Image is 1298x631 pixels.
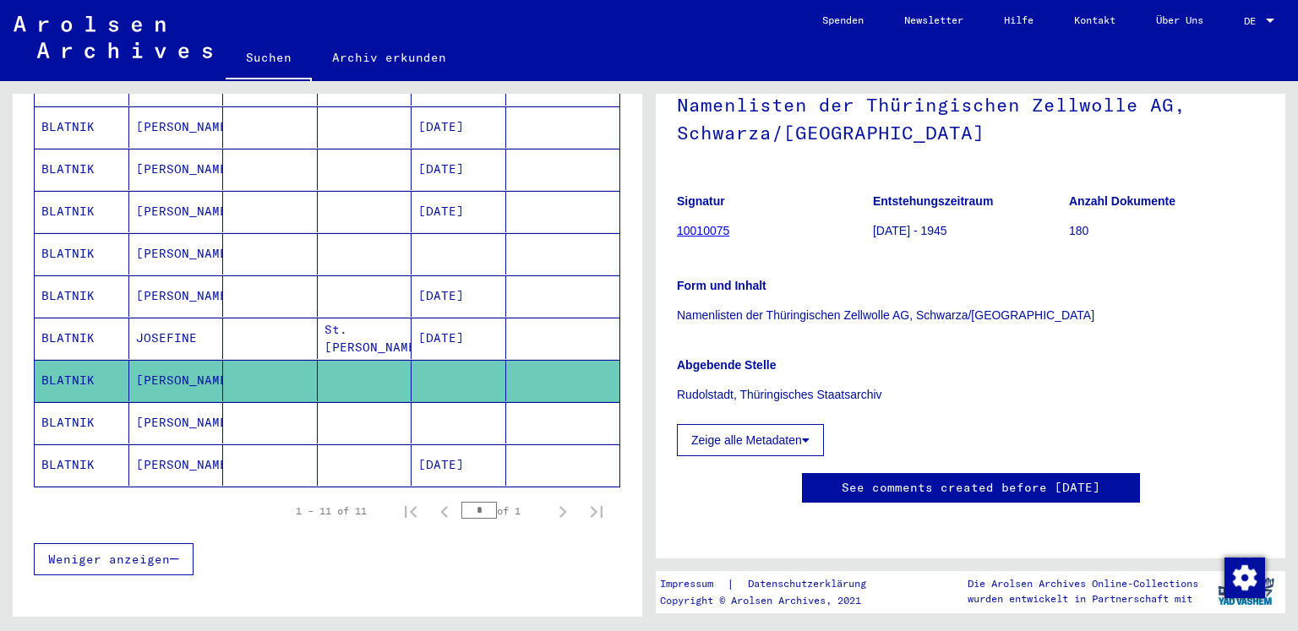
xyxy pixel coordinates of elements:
p: wurden entwickelt in Partnerschaft mit [968,591,1198,607]
a: Impressum [660,575,727,593]
mat-cell: BLATNIK [35,149,129,190]
p: 180 [1069,222,1264,240]
mat-cell: BLATNIK [35,191,129,232]
mat-cell: [PERSON_NAME] [129,191,224,232]
b: Entstehungszeitraum [873,194,993,208]
img: yv_logo.png [1214,570,1278,612]
mat-cell: BLATNIK [35,233,129,275]
mat-cell: [PERSON_NAME] [129,149,224,190]
button: Zeige alle Metadaten [677,424,824,456]
mat-cell: BLATNIK [35,444,129,486]
mat-cell: [DATE] [412,275,506,317]
mat-cell: BLATNIK [35,318,129,359]
mat-cell: [PERSON_NAME] [129,360,224,401]
p: Namenlisten der Thüringischen Zellwolle AG, Schwarza/[GEOGRAPHIC_DATA] [677,307,1264,324]
mat-cell: BLATNIK [35,360,129,401]
mat-cell: BLATNIK [35,275,129,317]
mat-cell: [DATE] [412,191,506,232]
h1: Namenlisten der Thüringischen Zellwolle AG, Schwarza/[GEOGRAPHIC_DATA] [677,66,1264,168]
button: First page [394,494,428,528]
b: Form und Inhalt [677,279,766,292]
p: Rudolstadt, Thüringisches Staatsarchiv [677,386,1264,404]
mat-cell: BLATNIK [35,106,129,148]
mat-cell: [PERSON_NAME] [129,233,224,275]
p: Copyright © Arolsen Archives, 2021 [660,593,886,608]
a: See comments created before [DATE] [842,479,1100,497]
b: Abgebende Stelle [677,358,776,372]
mat-cell: St.[PERSON_NAME] [318,318,412,359]
div: | [660,575,886,593]
mat-cell: [PERSON_NAME] [129,106,224,148]
a: 10010075 [677,224,729,237]
button: Previous page [428,494,461,528]
span: Weniger anzeigen [48,552,170,567]
mat-cell: JOSEFINE [129,318,224,359]
button: Weniger anzeigen [34,543,194,575]
a: Datenschutzerklärung [734,575,886,593]
div: of 1 [461,503,546,519]
p: [DATE] - 1945 [873,222,1068,240]
p: Die Arolsen Archives Online-Collections [968,576,1198,591]
button: Last page [580,494,614,528]
div: 1 – 11 of 11 [296,503,367,519]
a: Archiv erkunden [312,37,466,78]
b: Anzahl Dokumente [1069,194,1175,208]
b: Signatur [677,194,725,208]
mat-cell: [PERSON_NAME] [129,444,224,486]
mat-cell: [PERSON_NAME] [129,402,224,443]
button: Next page [546,494,580,528]
mat-cell: BLATNIK [35,402,129,443]
mat-cell: [DATE] [412,318,506,359]
mat-cell: [DATE] [412,149,506,190]
mat-cell: [PERSON_NAME] [129,275,224,317]
img: Zustimmung ändern [1224,558,1265,598]
img: Arolsen_neg.svg [14,16,212,58]
span: DE [1244,15,1263,27]
mat-cell: [DATE] [412,444,506,486]
mat-cell: [DATE] [412,106,506,148]
a: Suchen [226,37,312,81]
